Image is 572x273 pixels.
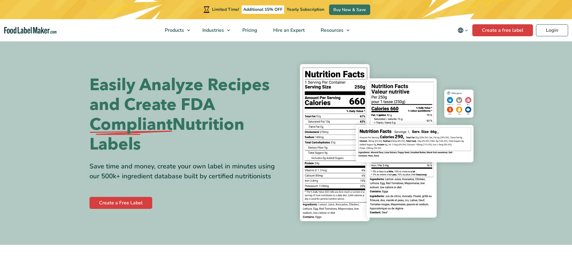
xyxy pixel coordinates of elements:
[313,19,353,41] a: Resources
[287,7,324,12] span: Yearly Subscription
[319,27,344,34] span: Resources
[453,24,472,36] button: Change language
[212,7,239,12] span: Limited Time!
[201,27,225,34] span: Industries
[242,5,284,14] span: Additional 15% OFF
[235,19,264,41] a: Pricing
[89,162,282,181] div: Save time and money, create your own label in minutes using our 500k+ ingredient database built b...
[472,24,533,36] a: Create a free label
[241,27,258,34] span: Pricing
[4,27,57,34] a: Food Label Maker homepage
[265,19,311,41] a: Hire an Expert
[89,115,172,135] span: Compliant
[157,19,193,41] a: Products
[89,75,282,154] h1: Easily Analyze Recipes and Create FDA Nutrition Labels
[271,27,305,34] span: Hire an Expert
[329,4,370,15] a: Buy Now & Save
[89,197,152,209] a: Create a Free Label
[163,27,185,34] span: Products
[536,24,568,36] a: Login
[195,19,233,41] a: Industries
